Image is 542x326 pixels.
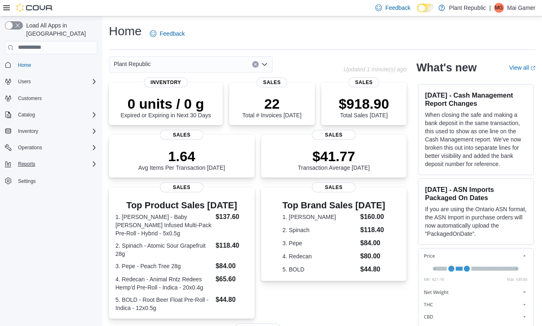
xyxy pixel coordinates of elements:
button: Operations [15,143,45,153]
button: Users [2,76,101,87]
dt: 3. Pepe - Peach Tree 28g [115,262,212,270]
p: $41.77 [298,148,370,164]
dt: 4. Redecan - Animal Rntz Redees Hemp'd Pre-Roll - Indica - 20x0.4g [115,275,212,292]
a: Customers [15,93,45,103]
div: Expired or Expiring in Next 30 Days [121,96,211,119]
button: Settings [2,175,101,187]
span: Operations [15,143,97,153]
span: Plant Republic [114,59,151,69]
button: Catalog [15,110,38,120]
span: Home [18,62,31,68]
span: Feedback [385,4,410,12]
span: Settings [18,178,36,185]
dd: $160.00 [360,212,385,222]
span: Inventory [18,128,38,135]
h3: Top Brand Sales [DATE] [282,201,385,210]
span: Sales [312,130,356,140]
span: Feedback [160,30,185,38]
dd: $118.40 [216,241,248,251]
dd: $65.60 [216,274,248,284]
a: Settings [15,176,39,186]
a: Feedback [147,25,188,42]
h3: Top Product Sales [DATE] [115,201,248,210]
span: Reports [15,159,97,169]
dd: $84.00 [216,261,248,271]
button: Customers [2,92,101,104]
dt: 1. [PERSON_NAME] [282,213,357,221]
div: Transaction Average [DATE] [298,148,370,171]
dd: $118.40 [360,225,385,235]
span: Inventory [144,78,188,87]
dd: $44.80 [360,264,385,274]
div: Total Sales [DATE] [339,96,389,119]
span: Sales [160,182,203,192]
span: Customers [15,93,97,103]
span: Sales [348,78,379,87]
h2: What's new [416,61,477,74]
p: Mai Gamer [507,3,535,13]
button: Catalog [2,109,101,121]
div: Avg Items Per Transaction [DATE] [138,148,225,171]
nav: Complex example [5,56,97,208]
dd: $80.00 [360,251,385,261]
span: Users [18,78,31,85]
dt: 4. Redecan [282,252,357,260]
button: Users [15,77,34,87]
p: Plant Republic [449,3,486,13]
dt: 5. BOLD - Root Beer Float Pre-Roll - Indica - 12x0.5g [115,296,212,312]
span: MG [495,3,503,13]
span: Operations [18,144,42,151]
button: Open list of options [261,61,268,68]
h1: Home [109,23,142,39]
div: Mai Gamer [494,3,504,13]
p: 0 units / 0 g [121,96,211,112]
button: Operations [2,142,101,153]
p: 1.64 [138,148,225,164]
span: Sales [257,78,287,87]
dd: $137.60 [216,212,248,222]
span: Catalog [15,110,97,120]
p: 22 [242,96,301,112]
dt: 2. Spinach [282,226,357,234]
svg: External link [531,66,535,71]
span: Users [15,77,97,87]
h3: [DATE] - Cash Management Report Changes [425,91,527,107]
button: Inventory [15,126,41,136]
h3: [DATE] - ASN Imports Packaged On Dates [425,185,527,202]
button: Clear input [252,61,259,68]
dt: 2. Spinach - Atomic Sour Grapefruit 28g [115,242,212,258]
p: $918.90 [339,96,389,112]
span: Settings [15,176,97,186]
dd: $44.80 [216,295,248,305]
span: Sales [312,182,356,192]
button: Home [2,59,101,71]
span: Inventory [15,126,97,136]
p: When closing the safe and making a bank deposit in the same transaction, this used to show as one... [425,111,527,168]
dd: $84.00 [360,238,385,248]
span: Reports [18,161,35,167]
button: Inventory [2,125,101,137]
dt: 1. [PERSON_NAME] - Baby [PERSON_NAME] Infused Multi-Pack Pre-Roll - Hybrid - 5x0.5g [115,213,212,237]
button: Reports [2,158,101,170]
p: Updated 1 minute(s) ago [343,66,406,73]
img: Cova [16,4,53,12]
input: Dark Mode [417,4,434,12]
span: Sales [160,130,203,140]
dt: 5. BOLD [282,265,357,274]
a: View allExternal link [509,64,535,71]
a: Home [15,60,34,70]
button: Reports [15,159,38,169]
span: Customers [18,95,42,102]
dt: 3. Pepe [282,239,357,247]
span: Catalog [18,112,35,118]
p: If you are using the Ontario ASN format, the ASN Import in purchase orders will now automatically... [425,205,527,238]
div: Total # Invoices [DATE] [242,96,301,119]
p: | [489,3,491,13]
span: Load All Apps in [GEOGRAPHIC_DATA] [23,21,97,38]
span: Home [15,60,97,70]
